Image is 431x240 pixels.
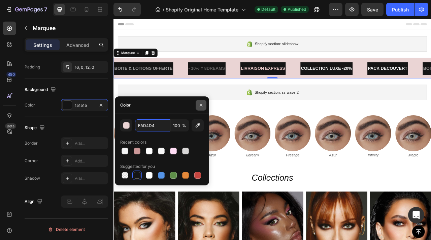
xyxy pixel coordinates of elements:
img: gempages_539241407496324092-42c3903c-779a-4661-bc8f-c33676543203.webp [256,123,302,169]
p: COLLECTION LUXE -20% [238,58,303,68]
span: Shopify section: slideshow [180,28,235,36]
div: 450 [6,72,16,77]
div: Background [25,85,57,94]
div: Add... [75,141,106,147]
div: Add... [75,158,106,164]
span: Shopify Original Home Template [166,6,238,13]
p: Infinity [308,169,352,178]
p: BOITE & LOTIONS OFFERTE [1,58,75,68]
p: Marquee [33,24,105,32]
button: Publish [386,3,415,16]
img: gempages_539241407496324092-5117958d-2f56-4875-a5bc-27353dd18e3a.jpg [102,123,148,169]
div: 16, 0, 12, 0 [75,64,106,70]
span: Save [367,7,378,12]
button: Delete element [25,224,108,235]
div: Corner [25,158,38,164]
div: Delete element [48,226,85,234]
img: gempages_539241407496324092-5117958d-2f56-4875-a5bc-27353dd18e3a.jpg [307,123,353,169]
p: LIVRAISON EXPRESS [162,58,218,68]
span: % [182,123,186,129]
div: Border [25,140,38,146]
div: Undo/Redo [113,3,141,16]
div: Shadow [25,175,40,181]
div: Padding [25,64,40,70]
div: Recent colors [120,139,146,145]
div: Open Intercom Messenger [408,207,424,223]
input: Eg: FFFFFF [135,119,170,131]
div: Color [120,102,131,108]
span: / [163,6,164,13]
p: Azur [103,169,147,178]
div: Align [25,197,44,206]
button: Save [361,3,384,16]
p: Azur [257,169,301,178]
img: gempages_539241407496324092-5117958d-2f56-4875-a5bc-27353dd18e3a.jpg [205,123,251,169]
div: Add... [75,176,106,182]
p: 8dream [154,169,199,178]
p: PACK DECOUVERT [324,58,374,68]
iframe: Design area [113,19,431,240]
p: Advanced [66,41,89,49]
img: gempages_539241407496324092-42c3903c-779a-4661-bc8f-c33676543203.webp [154,123,199,169]
div: 151515 [75,102,94,109]
p: Magic [359,169,403,178]
div: Suggested for you [120,163,155,170]
p: Azur [1,169,45,178]
p: - 10% = 8DREAMS [95,58,142,68]
div: Marquee [8,40,28,46]
span: Shopify section: ss-wave-2 [179,89,236,97]
p: 7 [44,5,47,13]
p: Prestige [205,169,250,178]
img: gempages_539241407496324092-42c3903c-779a-4661-bc8f-c33676543203.webp [358,123,404,169]
div: Publish [392,6,409,13]
img: gempages_539241407496324092-42c3903c-779a-4661-bc8f-c33676543203.webp [51,123,97,169]
p: Settings [33,41,52,49]
button: 7 [3,3,50,16]
div: Shape [25,123,46,132]
p: Azur [52,169,96,178]
div: Beta [5,123,16,129]
div: Color [25,102,35,108]
span: Published [288,6,306,12]
span: Default [261,6,275,12]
